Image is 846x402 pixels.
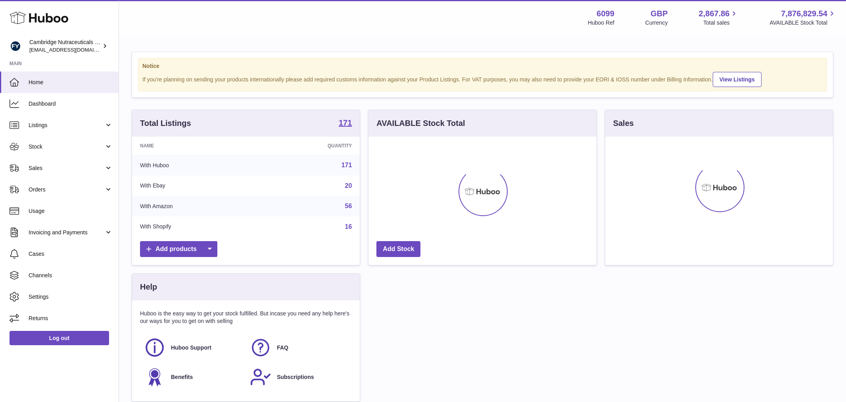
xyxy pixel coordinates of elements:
a: FAQ [250,337,348,358]
span: Orders [29,186,104,193]
span: 2,867.86 [699,8,730,19]
a: View Listings [713,72,762,87]
span: 7,876,829.54 [781,8,827,19]
img: internalAdmin-6099@internal.huboo.com [10,40,21,52]
h3: Total Listings [140,118,191,129]
span: Listings [29,122,104,129]
span: Benefits [171,373,193,381]
span: Total sales [703,19,739,27]
span: Stock [29,143,104,151]
th: Name [132,137,257,155]
a: Add products [140,241,217,257]
a: Benefits [144,366,242,388]
span: Huboo Support [171,344,211,352]
div: Cambridge Nutraceuticals Ltd [29,39,101,54]
div: Currency [645,19,668,27]
div: If you're planning on sending your products internationally please add required customs informati... [142,71,823,87]
a: Huboo Support [144,337,242,358]
strong: 171 [339,119,352,127]
h3: Help [140,282,157,292]
td: With Huboo [132,155,257,176]
a: Log out [10,331,109,345]
strong: GBP [650,8,668,19]
a: 2,867.86 Total sales [699,8,739,27]
a: 20 [345,182,352,189]
a: 7,876,829.54 AVAILABLE Stock Total [769,8,836,27]
span: Sales [29,164,104,172]
h3: AVAILABLE Stock Total [376,118,465,129]
strong: Notice [142,62,823,70]
strong: 6099 [597,8,614,19]
p: Huboo is the easy way to get your stock fulfilled. But incase you need any help here's our ways f... [140,310,352,325]
h3: Sales [613,118,634,129]
th: Quantity [257,137,360,155]
span: Invoicing and Payments [29,229,104,236]
span: Returns [29,315,113,322]
span: AVAILABLE Stock Total [769,19,836,27]
a: Add Stock [376,241,420,257]
span: Subscriptions [277,373,314,381]
span: FAQ [277,344,288,352]
span: Usage [29,207,113,215]
span: Channels [29,272,113,279]
td: With Amazon [132,196,257,216]
a: 171 [341,162,352,168]
td: With Ebay [132,176,257,196]
span: [EMAIL_ADDRESS][DOMAIN_NAME] [29,46,117,53]
span: Home [29,79,113,86]
a: 171 [339,119,352,128]
a: 56 [345,203,352,209]
td: With Shopify [132,216,257,237]
span: Settings [29,293,113,301]
div: Huboo Ref [588,19,614,27]
span: Dashboard [29,100,113,108]
a: 16 [345,223,352,230]
a: Subscriptions [250,366,348,388]
span: Cases [29,250,113,258]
